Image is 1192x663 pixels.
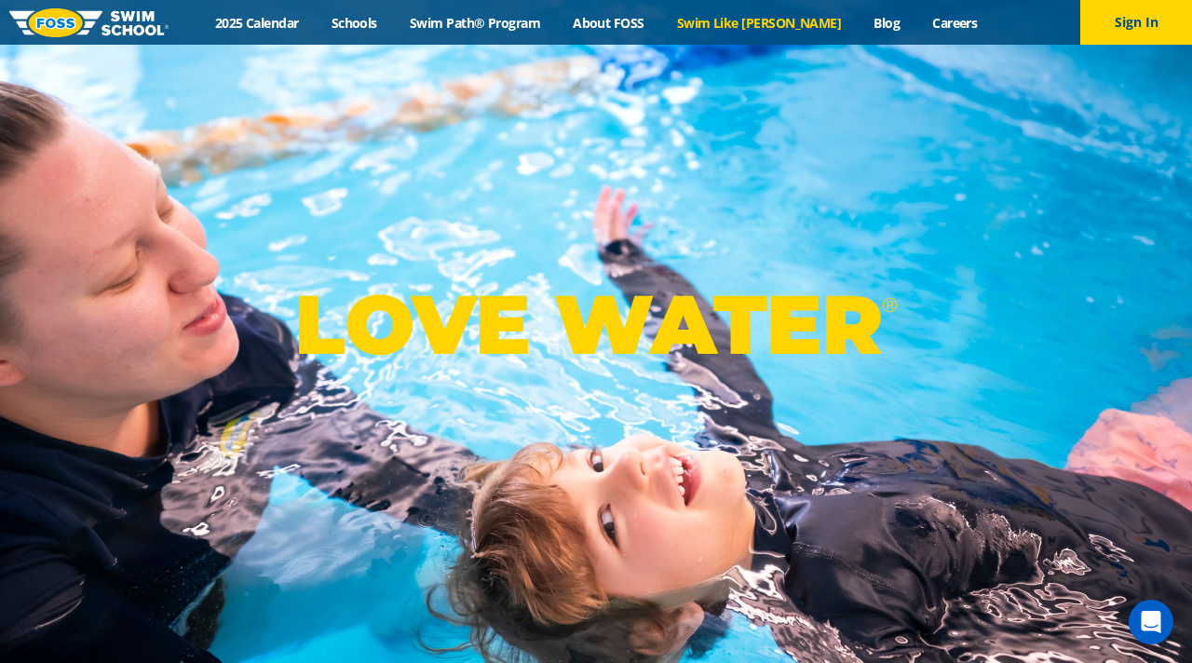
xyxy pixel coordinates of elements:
p: LOVE WATER [294,275,897,374]
a: Careers [916,14,994,32]
img: FOSS Swim School Logo [9,8,169,37]
a: Swim Like [PERSON_NAME] [660,14,858,32]
a: About FOSS [557,14,661,32]
a: Swim Path® Program [393,14,556,32]
a: 2025 Calendar [198,14,315,32]
div: Open Intercom Messenger [1129,600,1173,644]
a: Blog [858,14,916,32]
sup: ® [882,293,897,317]
a: Schools [315,14,393,32]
